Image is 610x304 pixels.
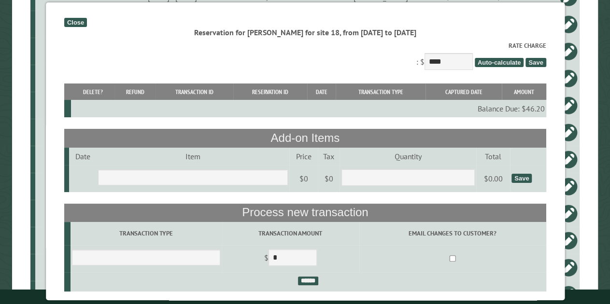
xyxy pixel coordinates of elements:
[223,229,357,238] label: Transaction Amount
[64,41,546,50] label: Rate Charge
[39,181,117,191] div: 18
[64,41,546,72] div: : $
[114,83,156,100] th: Refund
[289,148,318,165] td: Price
[501,83,546,100] th: Amount
[426,83,501,100] th: Captured Date
[476,148,510,165] td: Total
[318,148,340,165] td: Tax
[474,58,524,67] span: Auto-calculate
[64,129,546,147] th: Add-on Items
[307,83,336,100] th: Date
[71,100,546,117] td: Balance Due: $46.20
[39,154,117,164] div: 5
[64,204,546,222] th: Process new transaction
[156,83,233,100] th: Transaction ID
[64,27,546,38] div: Reservation for [PERSON_NAME] for site 18, from [DATE] to [DATE]
[335,83,426,100] th: Transaction Type
[39,127,117,137] div: 10
[233,83,307,100] th: Reservation ID
[39,100,117,110] div: 17
[525,58,546,67] span: Save
[340,148,476,165] td: Quantity
[360,229,544,238] label: Email changes to customer?
[64,18,87,27] div: Close
[222,245,359,272] td: $
[39,235,117,245] div: 9
[39,19,117,29] div: 14
[39,46,117,56] div: 15
[39,263,117,272] div: 21
[71,83,114,100] th: Delete?
[69,148,96,165] td: Date
[511,174,532,183] div: Save
[476,165,510,192] td: $0.00
[97,148,289,165] td: Item
[72,229,220,238] label: Transaction Type
[39,73,117,83] div: 12
[318,165,340,192] td: $0
[289,165,318,192] td: $0
[39,208,117,218] div: 13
